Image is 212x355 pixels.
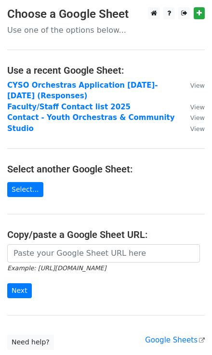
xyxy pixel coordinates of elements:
[7,335,54,350] a: Need help?
[7,244,200,263] input: Paste your Google Sheet URL here
[190,114,205,121] small: View
[181,103,205,111] a: View
[181,113,205,122] a: View
[7,65,205,76] h4: Use a recent Google Sheet:
[7,7,205,21] h3: Choose a Google Sheet
[7,283,32,298] input: Next
[190,82,205,89] small: View
[7,124,34,133] a: Studio
[7,163,205,175] h4: Select another Google Sheet:
[7,182,43,197] a: Select...
[7,113,175,122] a: Contact - Youth Orchestras & Community
[7,264,106,272] small: Example: [URL][DOMAIN_NAME]
[181,124,205,133] a: View
[7,25,205,35] p: Use one of the options below...
[7,81,158,101] a: CYSO Orchestras Application [DATE]-[DATE] (Responses)
[190,104,205,111] small: View
[181,81,205,90] a: View
[145,336,205,344] a: Google Sheets
[7,229,205,240] h4: Copy/paste a Google Sheet URL:
[190,125,205,132] small: View
[7,103,131,111] a: Faculty/Staff Contact list 2025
